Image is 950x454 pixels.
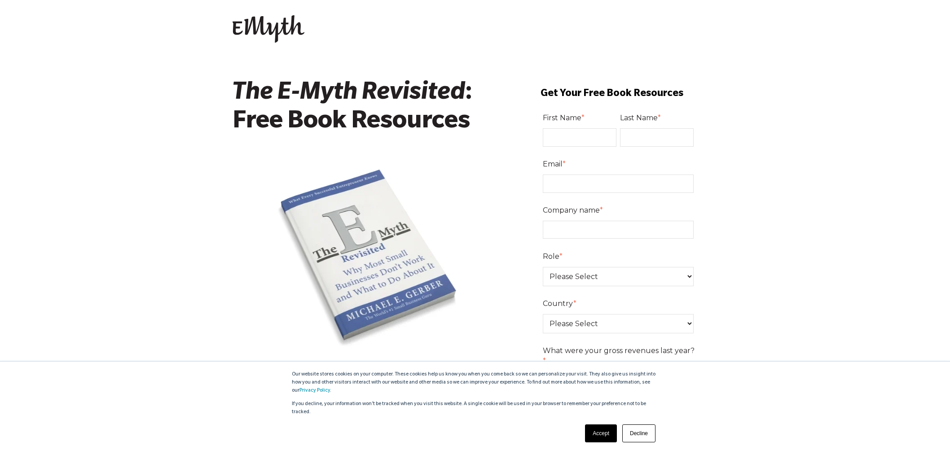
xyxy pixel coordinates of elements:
[620,113,658,122] span: Last Name
[292,371,658,395] p: Our website stores cookies on your computer. These cookies help us know you when you come back so...
[585,424,617,442] a: Accept
[543,346,695,355] span: What were your gross revenues last year?
[622,424,655,442] a: Decline
[543,252,559,261] span: Role
[543,160,563,168] span: Email
[299,388,330,393] a: Privacy Policy
[523,87,717,101] h3: Get Your Free Book Resources
[905,411,950,454] iframe: Chat Widget
[543,206,600,214] span: Company name
[260,155,482,359] img: EMR
[233,15,304,43] img: EMyth
[233,81,465,108] em: The E-Myth Revisited
[543,113,581,122] span: First Name
[543,299,573,308] span: Country
[233,81,510,138] h2: : Free Book Resources
[292,400,658,416] p: If you decline, your information won’t be tracked when you visit this website. A single cookie wi...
